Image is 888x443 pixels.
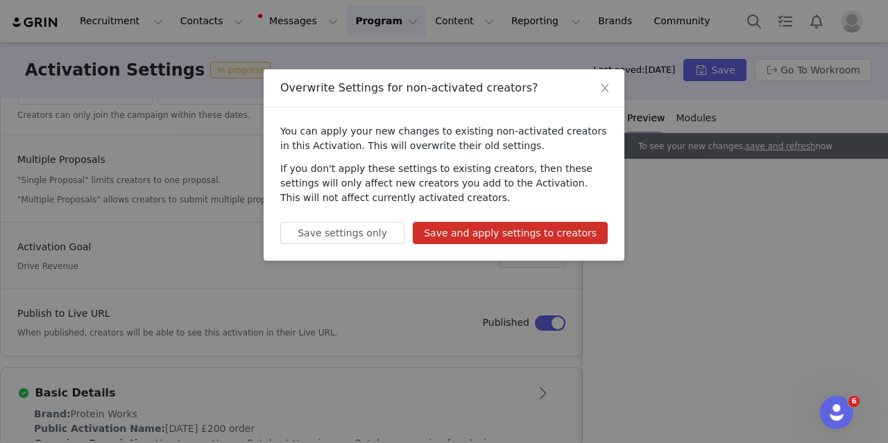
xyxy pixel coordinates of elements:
[820,396,853,429] iframe: Intercom live chat
[280,124,608,153] p: You can apply your new changes to existing non-activated creators in this Activation. This will o...
[848,396,860,407] span: 6
[280,80,608,96] div: Overwrite Settings for non-activated creators?
[586,69,624,108] button: Close
[280,222,404,244] button: Save settings only
[413,222,608,244] button: Save and apply settings to creators
[599,82,610,94] i: icon: close
[280,162,608,205] p: If you don't apply these settings to existing creators, then these settings will only affect new ...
